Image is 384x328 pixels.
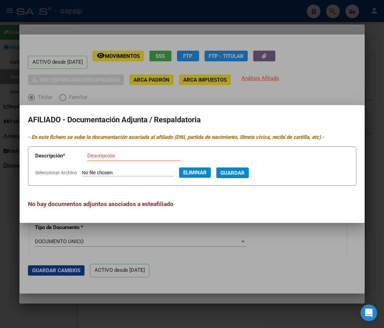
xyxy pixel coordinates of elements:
div: Open Intercom Messenger [361,305,377,321]
p: Descripción [35,152,87,160]
i: - En este fichero se sube la documentación asociada al afiliado (DNI, partida de nacimiento, libr... [28,134,324,140]
span: Guardar [220,170,245,176]
h2: AFILIADO - Documentación Adjunta / Respaldatoria [28,113,356,126]
span: Eliminar [183,170,207,176]
button: Guardar [216,167,249,178]
button: Eliminar [179,167,211,178]
span: Seleccionar Archivo [35,170,77,175]
h3: No hay documentos adjuntos asociados a este [28,199,356,208]
span: afiliado [153,201,174,207]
